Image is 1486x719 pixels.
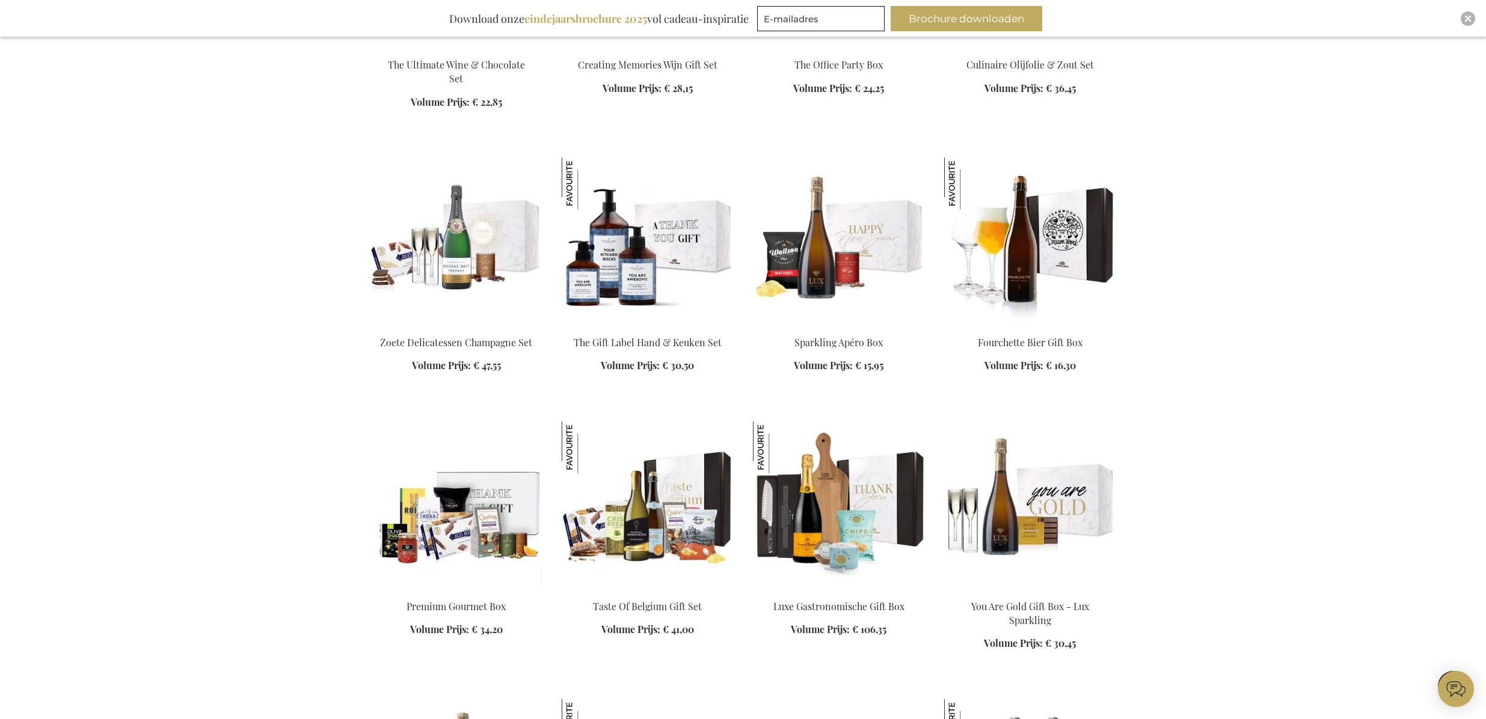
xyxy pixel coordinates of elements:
a: Volume Prijs: € 47,55 [412,359,501,373]
a: You Are Gold Gift Box - Lux Sparkling [944,585,1116,596]
form: marketing offers and promotions [757,6,888,35]
img: Taste Of Belgium Gift Set [562,421,613,473]
a: Volume Prijs: € 16,30 [984,359,1076,373]
a: The Ultimate Wine & Chocolate Set [388,58,525,85]
a: Culinaire Olijfolie & Zout Set [966,58,1094,71]
img: The Gift Label Hand & Kitchen Set [562,158,734,326]
span: € 30,50 [662,359,694,372]
span: Volume Prijs: [601,623,660,635]
span: € 41,00 [663,623,694,635]
a: Premium Gourmet Box [407,600,506,613]
img: Sparkling Apero Box [753,158,925,326]
input: E-mailadres [757,6,885,31]
b: eindejaarsbrochure 2025 [524,11,647,26]
img: The Gift Label Hand & Keuken Set [562,158,613,209]
span: € 16,30 [1046,359,1076,372]
a: Sweet Delights Champagne Set [370,321,542,332]
img: Luxury Culinary Gift Box [753,421,925,590]
span: Volume Prijs: [410,623,469,635]
span: Volume Prijs: [794,359,853,372]
span: Volume Prijs: [411,96,470,108]
span: Volume Prijs: [603,82,662,94]
img: Premium Gourmet Box [370,421,542,590]
a: Volume Prijs: € 106,35 [791,623,886,637]
span: Volume Prijs: [984,359,1043,372]
a: Fourchette Beer Gift Box Fourchette Bier Gift Box [944,321,1116,332]
a: Volume Prijs: € 41,00 [601,623,694,637]
span: Volume Prijs: [791,623,850,635]
a: The Gift Label Hand & Kitchen Set The Gift Label Hand & Keuken Set [562,321,734,332]
a: You Are Gold Gift Box - Lux Sparkling [971,600,1089,626]
a: Premium Gourmet Box [370,585,542,596]
span: € 36,45 [1046,82,1076,94]
div: Close [1461,11,1475,26]
a: Volume Prijs: € 36,45 [984,82,1076,96]
span: Volume Prijs: [984,637,1043,649]
a: Creating Memories Wijn Gift Set [578,58,717,71]
img: Close [1464,15,1472,22]
a: The Gift Label Hand & Keuken Set [574,336,722,349]
img: Fourchette Beer Gift Box [944,158,1116,326]
button: Brochure downloaden [891,6,1042,31]
a: Taste Of Belgium Gift Set [593,600,702,613]
a: Luxury Culinary Gift Box Luxe Gastronomische Gift Box [753,585,925,596]
img: Taste Of Belgium Gift Set [562,421,734,590]
img: Luxe Gastronomische Gift Box [753,421,805,473]
a: Sparkling Apéro Box [794,336,883,349]
a: Volume Prijs: € 30,50 [601,359,694,373]
a: Taste Of Belgium Gift Set Taste Of Belgium Gift Set [562,585,734,596]
span: Volume Prijs: [412,359,471,372]
span: € 47,55 [473,359,501,372]
a: Luxe Gastronomische Gift Box [773,600,904,613]
img: You Are Gold Gift Box - Lux Sparkling [944,421,1116,590]
span: € 106,35 [852,623,886,635]
a: Volume Prijs: € 28,15 [603,82,693,96]
span: € 28,15 [664,82,693,94]
img: Sweet Delights Champagne Set [370,158,542,326]
a: Volume Prijs: € 15,95 [794,359,883,373]
a: Personalised White Wine [562,43,734,55]
div: Download onze vol cadeau-inspiratie [444,6,754,31]
span: € 15,95 [855,359,883,372]
span: € 34,20 [471,623,503,635]
iframe: belco-activator-frame [1438,671,1474,707]
a: Sparkling Apero Box [753,321,925,332]
a: Volume Prijs: € 22,85 [411,96,502,109]
a: Volume Prijs: € 30,45 [984,637,1076,650]
img: Fourchette Bier Gift Box [944,158,996,209]
span: Volume Prijs: [984,82,1043,94]
span: € 22,85 [472,96,502,108]
span: € 30,45 [1045,637,1076,649]
a: Volume Prijs: € 34,20 [410,623,503,637]
span: Volume Prijs: [601,359,660,372]
a: Zoete Delicatessen Champagne Set [380,336,532,349]
a: Fourchette Bier Gift Box [978,336,1082,349]
a: Beer Apéro Gift Box [370,43,542,55]
a: Olive & Salt Culinary Set [944,43,1116,55]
